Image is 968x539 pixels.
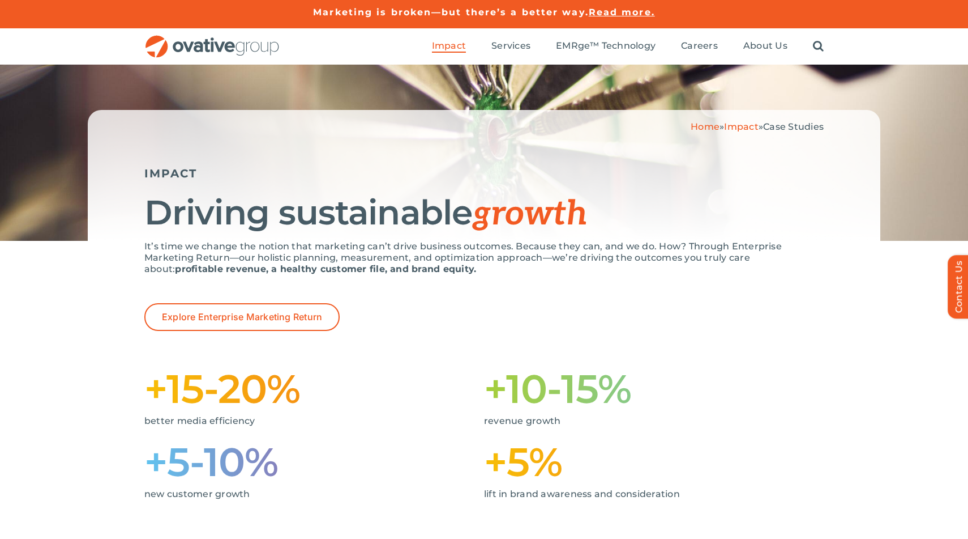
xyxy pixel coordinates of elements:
[681,40,718,53] a: Careers
[162,312,322,322] span: Explore Enterprise Marketing Return
[144,194,824,232] h1: Driving sustainable
[681,40,718,52] span: Careers
[144,34,280,45] a: OG_Full_horizontal_RGB
[432,28,824,65] nav: Menu
[691,121,824,132] span: » »
[556,40,656,53] a: EMRge™ Technology
[432,40,466,53] a: Impact
[144,444,484,480] h1: +5-10%
[763,121,824,132] span: Case Studies
[144,415,467,427] p: better media efficiency
[484,415,807,427] p: revenue growth
[144,303,340,331] a: Explore Enterprise Marketing Return
[589,7,655,18] a: Read more.
[491,40,530,52] span: Services
[472,194,588,235] span: growth
[556,40,656,52] span: EMRge™ Technology
[743,40,787,52] span: About Us
[484,444,824,480] h1: +5%
[144,167,824,180] h5: IMPACT
[313,7,589,18] a: Marketing is broken—but there’s a better way.
[484,489,807,500] p: lift in brand awareness and consideration
[175,264,476,274] strong: profitable revenue, a healthy customer file, and brand equity.
[144,489,467,500] p: new customer growth
[724,121,758,132] a: Impact
[491,40,530,53] a: Services
[432,40,466,52] span: Impact
[691,121,719,132] a: Home
[144,241,824,275] p: It’s time we change the notion that marketing can’t drive business outcomes. Because they can, an...
[484,371,824,407] h1: +10-15%
[743,40,787,53] a: About Us
[813,40,824,53] a: Search
[144,371,484,407] h1: +15-20%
